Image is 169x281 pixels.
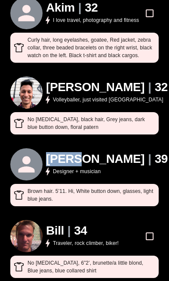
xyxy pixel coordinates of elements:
[10,76,43,109] img: Brijesh
[155,80,168,95] h1: 32
[46,1,75,15] h1: Akim
[148,80,151,95] h1: |
[148,152,151,166] h1: |
[68,224,71,238] h1: |
[46,152,144,166] h1: [PERSON_NAME]
[74,224,87,238] h1: 34
[10,220,43,252] img: Bill
[155,152,168,166] h1: 39
[28,116,155,131] p: No [MEDICAL_DATA], black hair , Grey jeans, dark blue button down, floral patern
[28,36,155,59] p: Curly hair, long eyelashes, goatee , Red jacket, zebra collar, three beaded bracelets on the righ...
[28,187,155,203] p: Brown hair. 5’11. Hi , White button down, glasses, light blue jeans.
[53,239,119,247] p: Traveler, rock climber, biker!
[46,80,144,95] h1: [PERSON_NAME]
[53,96,163,104] p: Volleyballer, just visited [GEOGRAPHIC_DATA]
[53,16,139,24] p: I love travel, photography and fitness
[53,168,101,175] p: Designer + musician
[85,1,98,15] h1: 32
[46,224,64,238] h1: Bill
[28,259,155,275] p: No [MEDICAL_DATA], 6”2’, brunette/a little blond , Blue jeans, blue collared shirt
[78,1,81,15] h1: |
